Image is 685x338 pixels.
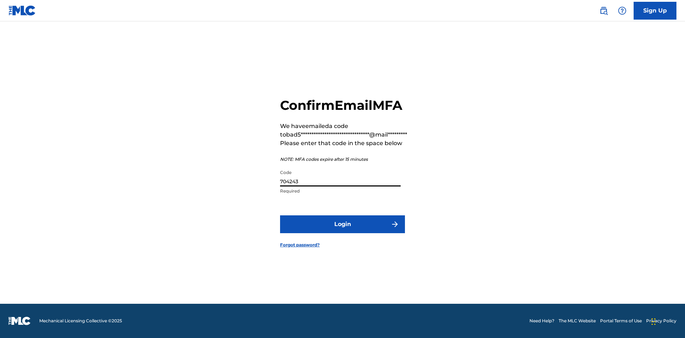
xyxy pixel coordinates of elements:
img: f7272a7cc735f4ea7f67.svg [391,220,399,229]
p: Required [280,188,401,194]
img: help [618,6,626,15]
a: Forgot password? [280,242,320,248]
span: Mechanical Licensing Collective © 2025 [39,318,122,324]
img: search [599,6,608,15]
a: Portal Terms of Use [600,318,642,324]
iframe: Chat Widget [649,304,685,338]
button: Login [280,215,405,233]
a: Privacy Policy [646,318,676,324]
a: Public Search [597,4,611,18]
p: Please enter that code in the space below [280,139,407,148]
a: Need Help? [529,318,554,324]
div: Drag [651,311,656,332]
div: Help [615,4,629,18]
p: NOTE: MFA codes expire after 15 minutes [280,156,407,163]
a: The MLC Website [559,318,596,324]
img: MLC Logo [9,5,36,16]
img: logo [9,317,31,325]
h2: Confirm Email MFA [280,97,407,113]
a: Sign Up [634,2,676,20]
